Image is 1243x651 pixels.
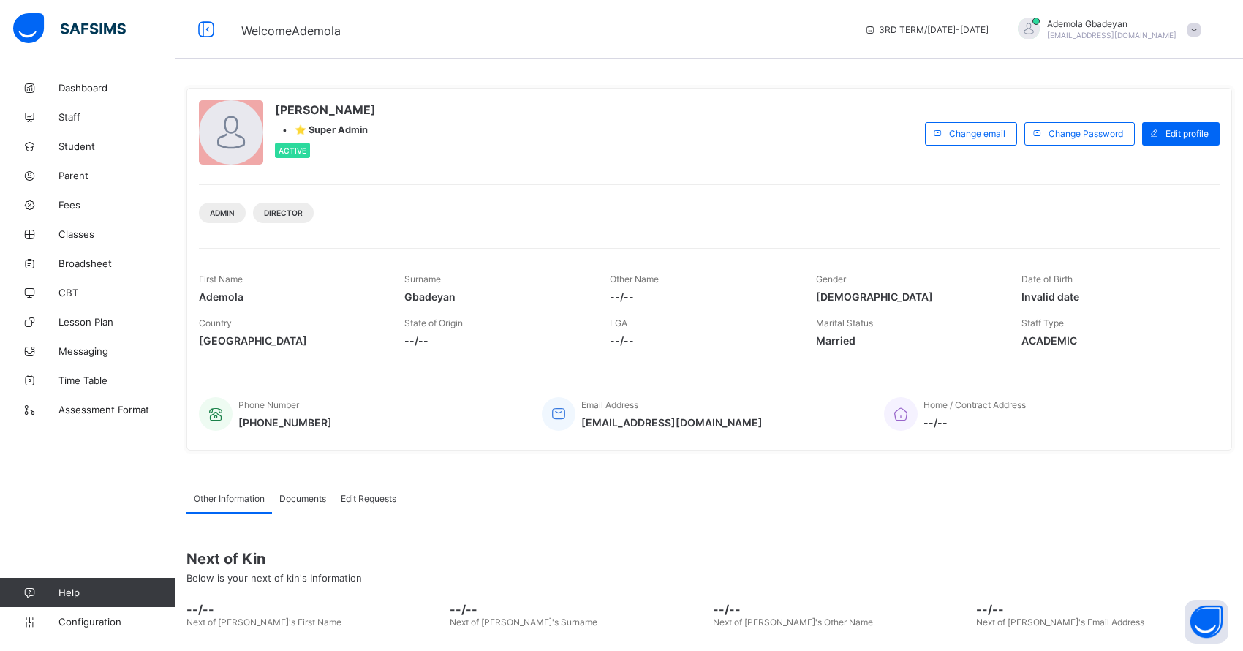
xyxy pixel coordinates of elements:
span: Married [816,334,1000,347]
span: Next of [PERSON_NAME]'s First Name [186,617,341,628]
span: Below is your next of kin's Information [186,572,362,584]
span: [PHONE_NUMBER] [238,416,332,429]
span: Marital Status [816,317,873,328]
img: safsims [13,13,126,44]
span: Phone Number [238,399,299,410]
span: Next of [PERSON_NAME]'s Surname [450,617,597,628]
span: DIRECTOR [264,208,303,217]
span: Email Address [581,399,638,410]
span: --/-- [713,602,969,617]
span: Gbadeyan [404,290,588,303]
span: Edit profile [1165,128,1209,139]
span: Other Information [194,493,265,504]
span: Lesson Plan [58,316,175,328]
span: Admin [210,208,235,217]
span: [PERSON_NAME] [275,102,376,117]
button: Open asap [1185,600,1228,644]
span: Fees [58,199,175,211]
span: [EMAIL_ADDRESS][DOMAIN_NAME] [1047,31,1176,39]
span: [DEMOGRAPHIC_DATA] [816,290,1000,303]
span: Messaging [58,345,175,357]
span: Documents [279,493,326,504]
span: Country [199,317,232,328]
span: Change Password [1049,128,1123,139]
span: Next of [PERSON_NAME]'s Email Address [976,617,1144,628]
span: Ademola Gbadeyan [1047,18,1176,29]
span: Next of Kin [186,550,1232,568]
span: CBT [58,287,175,298]
span: [GEOGRAPHIC_DATA] [199,334,382,347]
span: Parent [58,170,175,181]
span: Staff Type [1021,317,1064,328]
span: Change email [949,128,1005,139]
span: session/term information [864,24,989,35]
span: Classes [58,228,175,240]
span: Home / Contract Address [923,399,1026,410]
span: [EMAIL_ADDRESS][DOMAIN_NAME] [581,416,763,429]
span: --/-- [450,602,706,617]
span: Broadsheet [58,257,175,269]
span: --/-- [186,602,442,617]
span: Surname [404,274,441,285]
div: AdemolaGbadeyan [1003,18,1208,42]
span: Gender [816,274,846,285]
span: Next of [PERSON_NAME]'s Other Name [713,617,873,628]
span: Assessment Format [58,404,175,415]
span: Date of Birth [1021,274,1073,285]
span: Configuration [58,616,175,628]
span: LGA [610,317,627,328]
span: Invalid date [1021,290,1205,303]
span: Help [58,587,175,598]
span: Edit Requests [341,493,396,504]
span: Ademola [199,290,382,303]
span: Active [279,146,306,155]
span: Staff [58,111,175,123]
span: Other Name [610,274,659,285]
span: ACADEMIC [1021,334,1205,347]
span: Student [58,140,175,152]
span: Time Table [58,375,175,386]
span: --/-- [610,290,793,303]
span: --/-- [976,602,1232,617]
span: First Name [199,274,243,285]
div: • [275,124,376,135]
span: --/-- [404,334,588,347]
span: ⭐ Super Admin [295,124,368,135]
span: State of Origin [404,317,463,328]
span: Welcome Ademola [241,23,341,38]
span: Dashboard [58,82,175,94]
span: --/-- [923,416,1026,429]
span: --/-- [610,334,793,347]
